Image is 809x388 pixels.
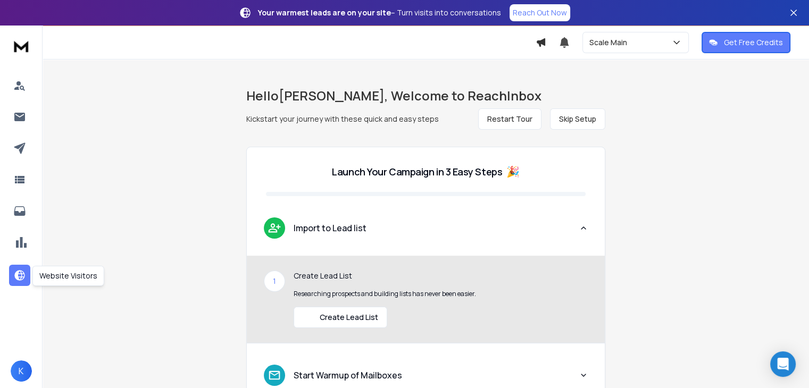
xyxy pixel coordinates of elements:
[550,108,605,130] button: Skip Setup
[294,307,387,328] button: Create Lead List
[506,164,520,179] span: 🎉
[247,209,605,256] button: leadImport to Lead list
[294,369,402,382] p: Start Warmup of Mailboxes
[247,256,605,343] div: leadImport to Lead list
[589,37,631,48] p: Scale Main
[510,4,570,21] a: Reach Out Now
[246,87,605,104] h1: Hello [PERSON_NAME] , Welcome to ReachInbox
[702,32,790,53] button: Get Free Credits
[513,7,567,18] p: Reach Out Now
[303,311,315,324] img: lead
[559,114,596,124] span: Skip Setup
[264,271,285,292] div: 1
[478,108,541,130] button: Restart Tour
[294,222,366,234] p: Import to Lead list
[268,221,281,234] img: lead
[11,36,32,56] img: logo
[268,368,281,382] img: lead
[770,351,796,377] div: Open Intercom Messenger
[294,271,588,281] p: Create Lead List
[32,266,104,286] div: Website Visitors
[258,7,391,18] strong: Your warmest leads are on your site
[11,360,32,382] button: K
[724,37,783,48] p: Get Free Credits
[258,7,501,18] p: – Turn visits into conversations
[294,290,588,298] p: Researching prospects and building lists has never been easier.
[246,114,439,124] p: Kickstart your journey with these quick and easy steps
[332,164,502,179] p: Launch Your Campaign in 3 Easy Steps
